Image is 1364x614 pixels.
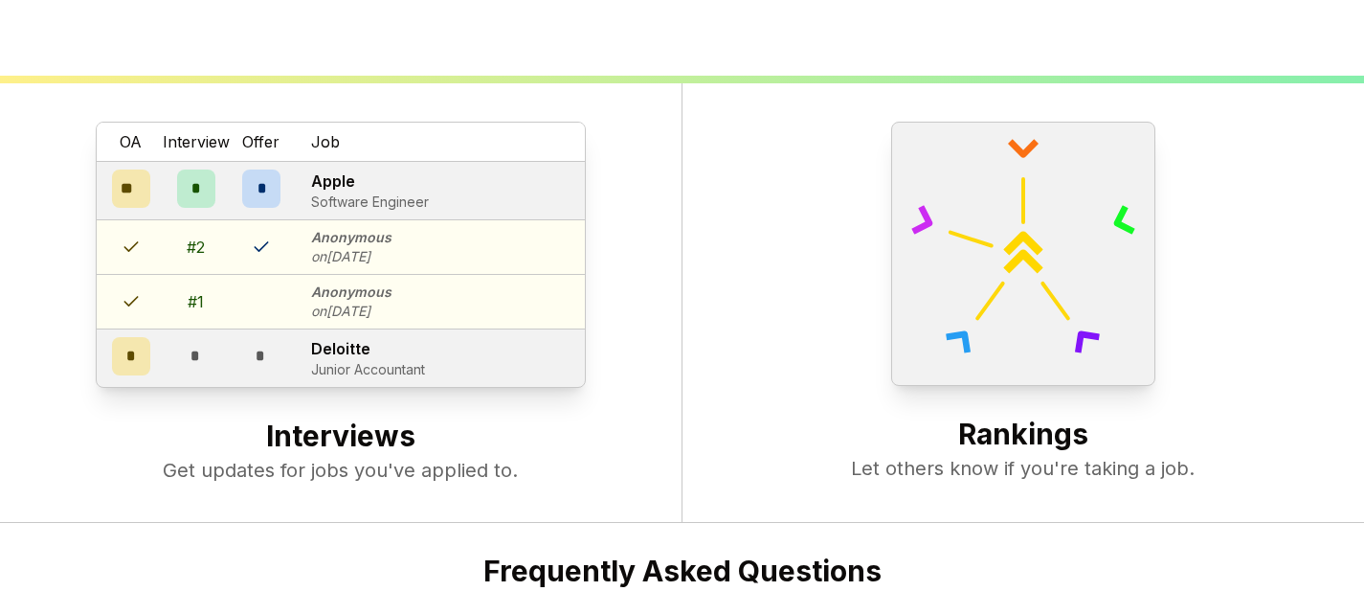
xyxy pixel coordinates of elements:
[163,130,230,153] span: Interview
[311,170,429,193] p: Apple
[311,247,391,266] p: on [DATE]
[311,193,429,212] p: Software Engineer
[721,455,1327,482] p: Let others know if you're taking a job.
[188,290,204,313] div: # 1
[120,130,142,153] span: OA
[187,236,205,259] div: # 2
[38,419,643,457] h2: Interviews
[311,360,425,379] p: Junior Accountant
[311,283,391,302] p: Anonymous
[346,554,1019,588] h2: Frequently Asked Questions
[721,417,1327,455] h2: Rankings
[38,457,643,484] p: Get updates for jobs you've applied to.
[311,302,391,321] p: on [DATE]
[311,228,391,247] p: Anonymous
[242,130,280,153] span: Offer
[311,130,340,153] span: Job
[311,337,425,360] p: Deloitte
